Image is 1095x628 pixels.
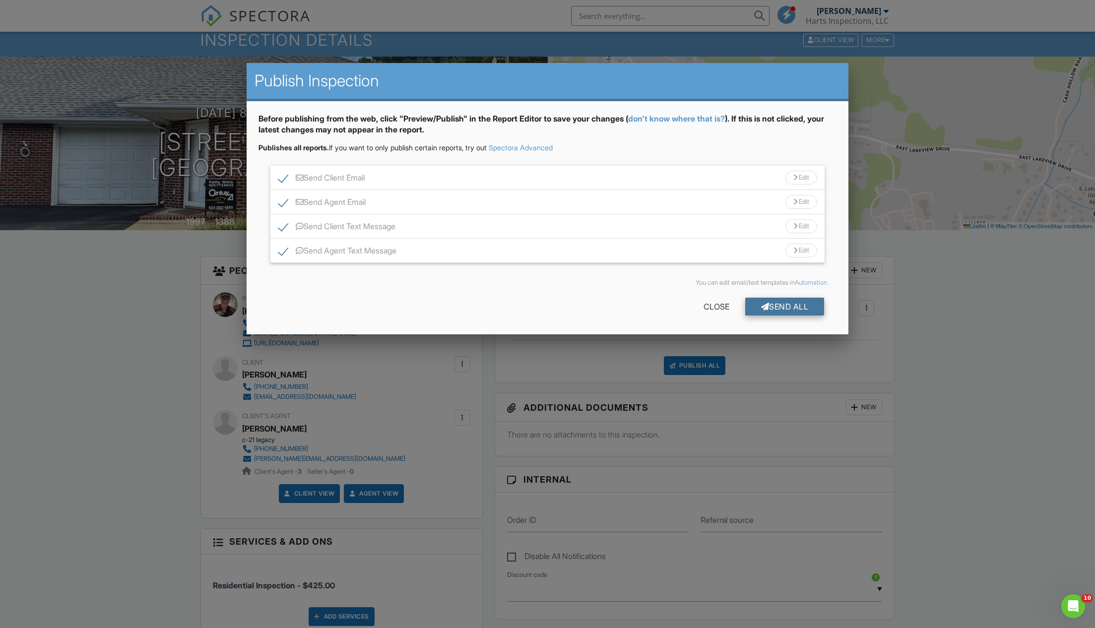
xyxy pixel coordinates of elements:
label: Send Client Email [278,173,365,186]
div: Before publishing from the web, click "Preview/Publish" in the Report Editor to save your changes... [258,113,837,143]
div: Close [688,298,745,315]
a: don't know where that is? [628,114,725,124]
a: Spectora Advanced [489,143,553,152]
span: If you want to only publish certain reports, try out [258,143,487,152]
div: Edit [785,219,817,233]
iframe: Intercom live chat [1061,594,1085,618]
label: Send Agent Email [278,197,366,210]
a: Automation [795,279,827,286]
div: Edit [785,171,817,185]
span: 10 [1082,594,1093,602]
label: Send Agent Text Message [278,246,396,258]
div: You can edit email/text templates in . [266,279,829,287]
div: Edit [785,244,817,257]
div: Edit [785,195,817,209]
label: Send Client Text Message [278,222,395,234]
strong: Publishes all reports. [258,143,329,152]
div: Send All [745,298,825,315]
h2: Publish Inspection [255,71,841,91]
